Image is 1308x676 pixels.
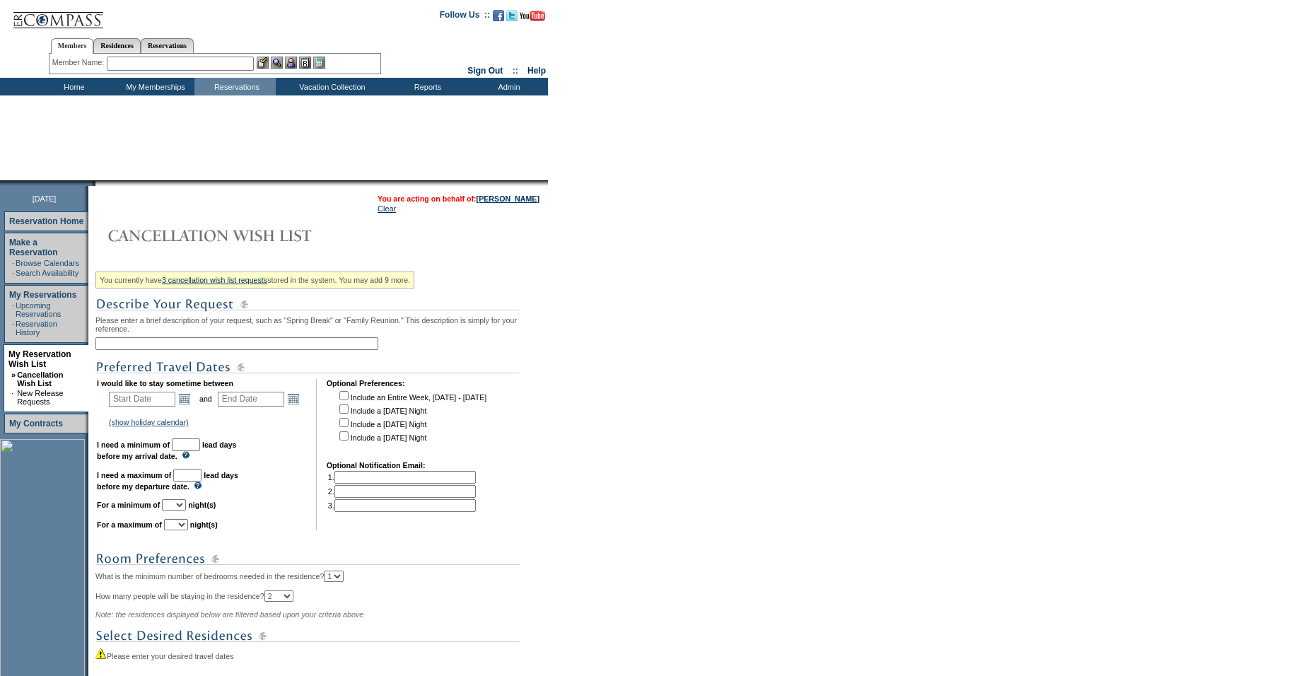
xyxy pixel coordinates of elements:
[513,66,518,76] span: ::
[9,290,76,300] a: My Reservations
[90,180,95,186] img: promoShadowLeftCorner.gif
[97,379,233,387] b: I would like to stay sometime between
[16,301,61,318] a: Upcoming Reservations
[162,276,267,284] a: 3 cancellation wish list requests
[12,301,14,318] td: ·
[327,379,405,387] b: Optional Preferences:
[520,14,545,23] a: Subscribe to our YouTube Channel
[97,471,171,479] b: I need a maximum of
[8,349,71,369] a: My Reservation Wish List
[97,501,160,509] b: For a minimum of
[12,259,14,267] td: ·
[520,11,545,21] img: Subscribe to our YouTube Channel
[17,389,63,406] a: New Release Requests
[109,392,175,407] input: Date format: M/D/Y. Shortcut keys: [T] for Today. [UP] or [.] for Next Day. [DOWN] or [,] for Pre...
[33,194,57,203] span: [DATE]
[95,550,520,568] img: subTtlRoomPreferences.gif
[97,520,162,529] b: For a maximum of
[97,471,238,491] b: lead days before my departure date.
[276,78,385,95] td: Vacation Collection
[12,320,14,337] td: ·
[286,391,301,407] a: Open the calendar popup.
[218,392,284,407] input: Date format: M/D/Y. Shortcut keys: [T] for Today. [UP] or [.] for Next Day. [DOWN] or [,] for Pre...
[337,389,486,451] td: Include an Entire Week, [DATE] - [DATE] Include a [DATE] Night Include a [DATE] Night Include a [...
[9,419,63,429] a: My Contracts
[95,610,363,619] span: Note: the residences displayed below are filtered based upon your criteria above
[299,57,311,69] img: Reservations
[95,221,378,250] img: Cancellation Wish List
[95,648,544,660] div: Please enter your desired travel dates
[378,204,396,213] a: Clear
[51,38,94,54] a: Members
[257,57,269,69] img: b_edit.gif
[12,269,14,277] td: ·
[440,8,490,25] td: Follow Us ::
[328,485,476,498] td: 2.
[95,180,97,186] img: blank.gif
[477,194,539,203] a: [PERSON_NAME]
[9,216,83,226] a: Reservation Home
[328,471,476,484] td: 1.
[271,57,283,69] img: View
[182,451,190,459] img: questionMark_lightBlue.gif
[194,482,202,489] img: questionMark_lightBlue.gif
[16,320,57,337] a: Reservation History
[9,238,58,257] a: Make a Reservation
[327,461,426,470] b: Optional Notification Email:
[378,194,539,203] span: You are acting on behalf of:
[467,78,548,95] td: Admin
[188,501,216,509] b: night(s)
[17,371,63,387] a: Cancellation Wish List
[95,648,107,659] img: icon_alert2.gif
[194,78,276,95] td: Reservations
[285,57,297,69] img: Impersonate
[11,371,16,379] b: »
[197,389,214,409] td: and
[109,418,189,426] a: (show holiday calendar)
[95,272,414,289] div: You currently have stored in the system. You may add 9 more.
[190,520,218,529] b: night(s)
[177,391,192,407] a: Open the calendar popup.
[113,78,194,95] td: My Memberships
[493,14,504,23] a: Become our fan on Facebook
[506,14,518,23] a: Follow us on Twitter
[97,441,170,449] b: I need a minimum of
[385,78,467,95] td: Reports
[467,66,503,76] a: Sign Out
[52,57,107,69] div: Member Name:
[11,389,16,406] td: ·
[506,10,518,21] img: Follow us on Twitter
[527,66,546,76] a: Help
[141,38,194,53] a: Reservations
[493,10,504,21] img: Become our fan on Facebook
[328,499,476,512] td: 3.
[97,441,237,460] b: lead days before my arrival date.
[313,57,325,69] img: b_calculator.gif
[93,38,141,53] a: Residences
[32,78,113,95] td: Home
[16,259,79,267] a: Browse Calendars
[16,269,78,277] a: Search Availability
